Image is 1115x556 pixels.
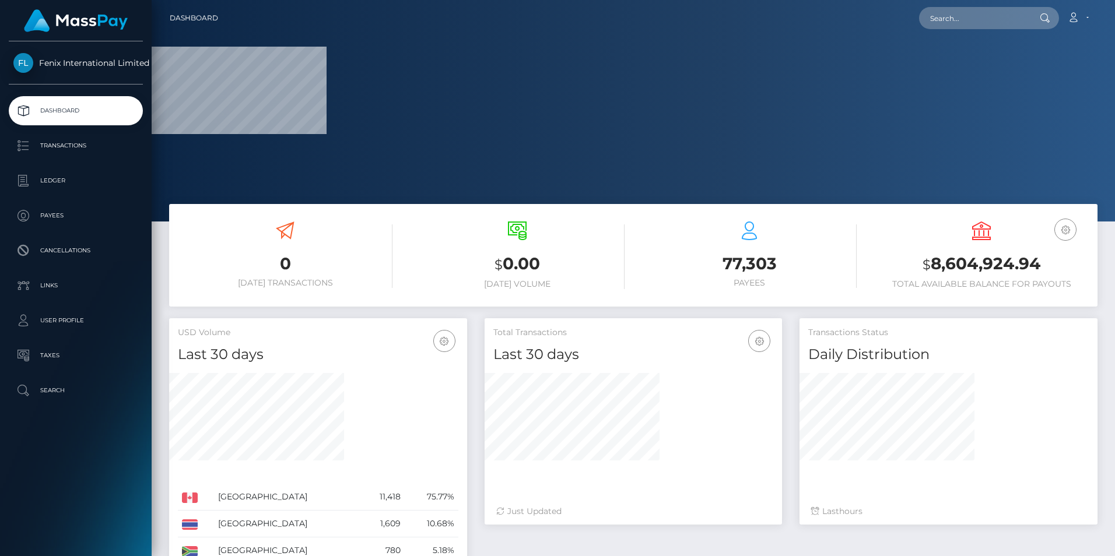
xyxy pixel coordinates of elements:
[808,327,1089,339] h5: Transactions Status
[13,102,138,119] p: Dashboard
[808,344,1089,365] h4: Daily Distribution
[9,341,143,370] a: Taxes
[642,252,857,275] h3: 77,303
[642,278,857,288] h6: Payees
[214,511,361,537] td: [GEOGRAPHIC_DATA]
[874,252,1089,276] h3: 8,604,924.94
[178,344,458,365] h4: Last 30 days
[13,172,138,189] p: Ledger
[405,484,458,511] td: 75.77%
[13,277,138,294] p: Links
[495,256,503,273] small: $
[13,242,138,259] p: Cancellations
[9,271,143,300] a: Links
[13,137,138,154] p: Transactions
[9,58,143,68] span: Fenix International Limited
[214,484,361,511] td: [GEOGRAPHIC_DATA]
[874,279,1089,289] h6: Total Available Balance for Payouts
[182,492,198,503] img: CA.png
[13,382,138,399] p: Search
[360,511,404,537] td: 1,609
[496,505,771,518] div: Just Updated
[9,376,143,405] a: Search
[9,131,143,160] a: Transactions
[360,484,404,511] td: 11,418
[919,7,1029,29] input: Search...
[13,347,138,364] p: Taxes
[493,344,774,365] h4: Last 30 days
[405,511,458,537] td: 10.68%
[13,312,138,329] p: User Profile
[178,278,392,288] h6: [DATE] Transactions
[178,252,392,275] h3: 0
[410,279,625,289] h6: [DATE] Volume
[9,166,143,195] a: Ledger
[13,207,138,224] p: Payees
[9,201,143,230] a: Payees
[9,236,143,265] a: Cancellations
[811,505,1086,518] div: Last hours
[178,327,458,339] h5: USD Volume
[493,327,774,339] h5: Total Transactions
[170,6,218,30] a: Dashboard
[24,9,128,32] img: MassPay Logo
[410,252,625,276] h3: 0.00
[13,53,33,73] img: Fenix International Limited
[923,256,931,273] small: $
[182,519,198,530] img: TH.png
[9,306,143,335] a: User Profile
[9,96,143,125] a: Dashboard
